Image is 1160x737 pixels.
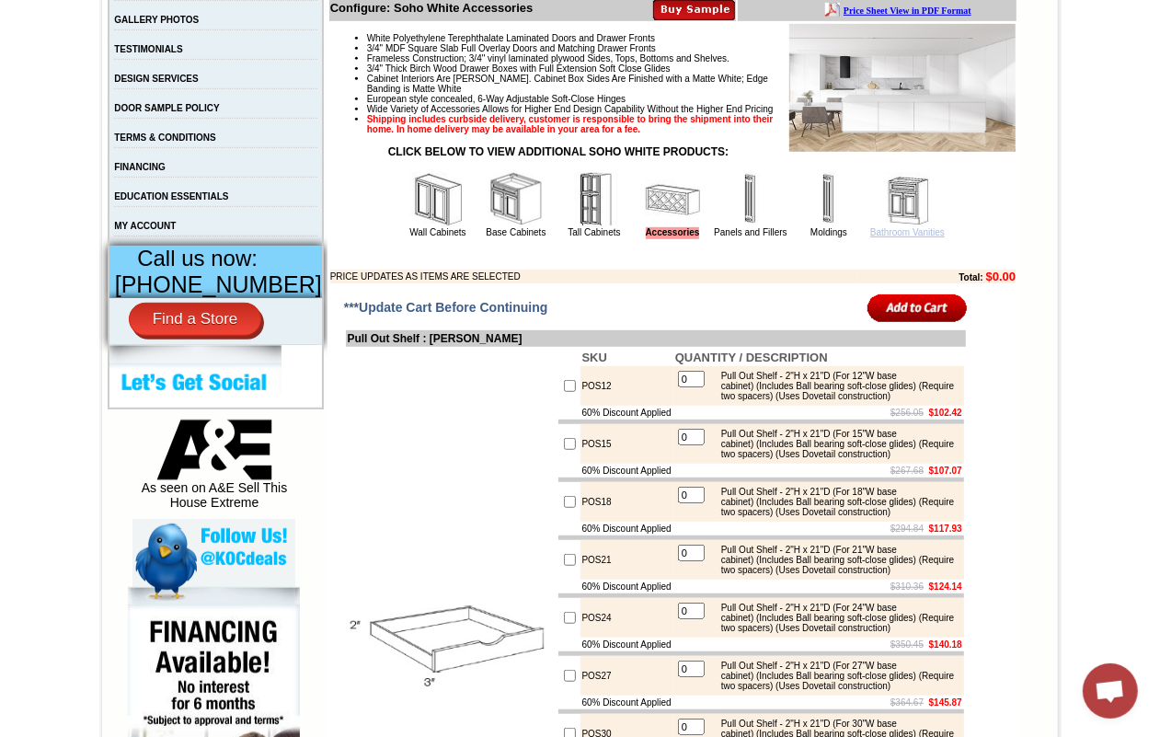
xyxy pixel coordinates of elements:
a: Panels and Fillers [714,227,787,237]
b: $117.93 [929,524,962,534]
span: 3/4" MDF Square Slab Full Overlay Doors and Matching Drawer Fronts [367,43,656,53]
span: Wide Variety of Accessories Allows for Higher End Design Capability Without the Higher End Pricing [367,104,774,114]
div: As seen on A&E Sell This House Extreme [132,420,295,519]
s: $350.45 [890,639,924,650]
td: POS18 [580,482,673,522]
a: Tall Cabinets [568,227,620,237]
img: Moldings [801,172,856,227]
td: Baycreek Gray [216,84,263,102]
a: DOOR SAMPLE POLICY [114,103,219,113]
span: White Polyethylene Terephthalate Laminated Doors and Drawer Fronts [367,33,655,43]
td: 60% Discount Applied [580,522,673,535]
div: Pull Out Shelf - 2"H x 21"D (For 21"W base cabinet) (Includes Ball bearing soft-close glides) (Re... [712,545,959,575]
img: Product Image [789,24,1016,152]
a: Bathroom Vanities [870,227,945,237]
td: 60% Discount Applied [580,696,673,709]
b: $102.42 [929,408,962,418]
a: FINANCING [114,162,166,172]
img: spacer.gif [97,52,99,52]
input: Add to Cart [867,293,968,323]
td: POS12 [580,366,673,406]
span: Call us now: [137,246,258,271]
td: 60% Discount Applied [580,464,673,478]
img: Accessories [645,172,700,227]
td: 60% Discount Applied [580,406,673,420]
b: SKU [582,351,607,364]
img: Wall Cabinets [410,172,465,227]
span: Frameless Construction; 3/4" vinyl laminated plywood Sides, Tops, Bottoms and Shelves. [367,53,729,63]
a: Find a Store [129,303,262,336]
b: Configure: Soho White Accessories [330,1,534,15]
a: GALLERY PHOTOS [114,15,199,25]
a: TESTIMONIALS [114,44,182,54]
td: Alabaster Shaker [50,84,97,102]
span: European style concealed, 6-Way Adjustable Soft-Close Hinges [367,94,626,104]
b: $140.18 [929,639,962,650]
div: Pull Out Shelf - 2"H x 21"D (For 15"W base cabinet) (Includes Ball bearing soft-close glides) (Re... [712,429,959,459]
td: Pull Out Shelf : [PERSON_NAME] [346,330,966,347]
s: $256.05 [890,408,924,418]
td: 60% Discount Applied [580,638,673,651]
b: $107.07 [929,466,962,476]
div: Pull Out Shelf - 2"H x 21"D (For 18"W base cabinet) (Includes Ball bearing soft-close glides) (Re... [712,487,959,517]
td: PRICE UPDATES AS ITEMS ARE SELECTED [330,270,858,283]
img: spacer.gif [47,52,50,52]
td: POS15 [580,424,673,464]
b: $145.87 [929,697,962,708]
img: Bathroom Vanities [879,172,935,227]
td: [PERSON_NAME] White Shaker [158,84,214,104]
strong: CLICK BELOW TO VIEW ADDITIONAL SOHO WHITE PRODUCTS: [388,145,729,158]
a: TERMS & CONDITIONS [114,132,216,143]
img: spacer.gif [263,52,266,52]
td: POS27 [580,656,673,696]
img: Panels and Fillers [723,172,778,227]
a: Moldings [810,227,847,237]
s: $310.36 [890,582,924,592]
td: POS21 [580,540,673,580]
img: spacer.gif [213,52,216,52]
div: Open chat [1083,663,1138,719]
img: Tall Cabinets [567,172,622,227]
b: $0.00 [986,270,1016,283]
td: POS24 [580,598,673,638]
div: Pull Out Shelf - 2"H x 21"D (For 27"W base cabinet) (Includes Ball bearing soft-close glides) (Re... [712,661,959,691]
div: Pull Out Shelf - 2"H x 21"D (For 12"W base cabinet) (Includes Ball bearing soft-close glides) (Re... [712,371,959,401]
a: DESIGN SERVICES [114,74,199,84]
s: $294.84 [890,524,924,534]
td: Beachwood Oak Shaker [266,84,313,104]
img: pdf.png [3,5,17,19]
td: [PERSON_NAME] Yellow Walnut [99,84,155,104]
img: spacer.gif [155,52,158,52]
a: EDUCATION ESSENTIALS [114,191,228,202]
b: Price Sheet View in PDF Format [21,7,149,17]
a: Price Sheet View in PDF Format [21,3,149,18]
s: $364.67 [890,697,924,708]
span: [PHONE_NUMBER] [115,271,322,297]
img: spacer.gif [313,52,316,52]
strong: Shipping includes curbside delivery, customer is responsible to bring the shipment into their hom... [367,114,774,134]
a: MY ACCOUNT [114,221,176,231]
b: QUANTITY / DESCRIPTION [675,351,828,364]
span: 3/4" Thick Birch Wood Drawer Boxes with Full Extension Soft Close Glides [367,63,671,74]
span: Cabinet Interiors Are [PERSON_NAME]. Cabinet Box Sides Are Finished with a Matte White; Edge Band... [367,74,768,94]
a: Wall Cabinets [409,227,465,237]
b: $124.14 [929,582,962,592]
div: Pull Out Shelf - 2"H x 21"D (For 24"W base cabinet) (Includes Ball bearing soft-close glides) (Re... [712,603,959,633]
b: Total: [959,272,982,282]
td: Bellmonte Maple [316,84,362,102]
img: Base Cabinets [488,172,544,227]
a: Accessories [646,227,700,239]
td: 60% Discount Applied [580,580,673,593]
s: $267.68 [890,466,924,476]
span: ***Update Cart Before Continuing [344,300,548,315]
a: Base Cabinets [486,227,546,237]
